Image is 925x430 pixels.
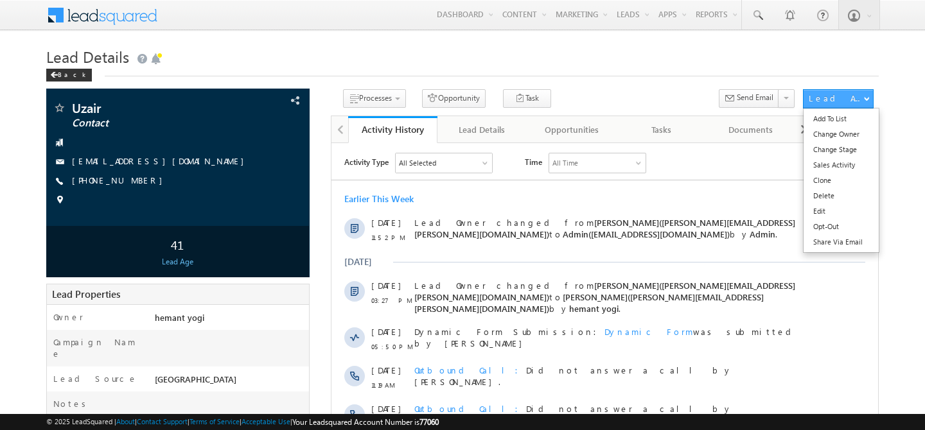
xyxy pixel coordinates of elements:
[707,116,797,143] a: Documents
[358,123,428,135] div: Activity History
[83,323,195,334] span: Outbound Call
[40,415,78,426] span: 11:33 AM
[221,14,247,26] div: All Time
[40,183,69,194] span: [DATE]
[418,85,444,96] span: Admin
[83,183,483,206] span: Dynamic Form Submission: was submitted by [PERSON_NAME]
[53,398,91,409] label: Notes
[13,113,55,125] div: [DATE]
[46,69,92,82] div: Back
[40,260,69,271] span: [DATE]
[83,323,415,345] span: Was called by [PERSON_NAME]. Duration:18 seconds.
[804,111,879,126] a: Add To List
[116,417,135,426] a: About
[40,323,69,334] span: [DATE]
[503,89,551,108] button: Task
[717,122,785,137] div: Documents
[737,92,773,103] span: Send Email
[83,74,464,96] span: Lead Owner changed from to by .
[53,311,84,323] label: Owner
[804,203,879,219] a: Edit
[40,74,69,85] span: [DATE]
[52,288,120,300] span: Lead Properties
[40,338,78,349] span: 12:05 PM
[72,175,169,187] span: [PHONE_NUMBER]
[64,10,161,30] div: All Selected
[83,361,401,384] span: Did not answer a call by [PERSON_NAME].
[83,74,464,96] span: [PERSON_NAME]([PERSON_NAME][EMAIL_ADDRESS][PERSON_NAME][DOMAIN_NAME])
[273,400,362,411] span: Dynamic Form
[627,122,695,137] div: Tasks
[83,260,195,271] span: Outbound Call
[83,260,401,282] span: Did not answer a call by [PERSON_NAME].
[40,400,69,411] span: [DATE]
[83,361,195,372] span: Outbound Call
[46,416,439,428] span: © 2025 LeadSquared | | | | |
[348,116,438,143] a: Activity History
[804,188,879,203] a: Delete
[40,89,78,100] span: 11:52 PM
[538,122,606,137] div: Opportunities
[83,137,464,159] span: [PERSON_NAME]([PERSON_NAME][EMAIL_ADDRESS][PERSON_NAME][DOMAIN_NAME])
[803,89,874,108] button: Lead Actions
[437,116,527,143] a: Lead Details
[53,373,137,384] label: Lead Source
[53,336,142,359] label: Campaign Name
[359,93,392,103] span: Processes
[83,148,432,171] span: [PERSON_NAME]([PERSON_NAME][EMAIL_ADDRESS][PERSON_NAME][DOMAIN_NAME])
[67,14,105,26] div: All Selected
[83,221,401,244] span: Did not answer a call by [PERSON_NAME].
[83,137,464,171] span: Lead Owner changed from to by .
[49,232,306,256] div: 41
[419,417,439,427] span: 77060
[46,68,98,79] a: Back
[804,219,879,234] a: Opt-Out
[527,116,617,143] a: Opportunities
[242,417,290,426] a: Acceptable Use
[273,183,362,194] span: Dynamic Form
[804,157,879,173] a: Sales Activity
[72,101,234,114] span: Uzair
[804,173,879,188] a: Clone
[40,376,78,388] span: 10:15 AM
[13,50,82,62] div: Earlier This Week
[422,89,486,108] button: Opportunity
[40,221,69,233] span: [DATE]
[804,126,879,142] a: Change Owner
[448,122,516,137] div: Lead Details
[46,46,129,67] span: Lead Details
[719,89,779,108] button: Send Email
[40,198,78,209] span: 05:50 PM
[804,142,879,157] a: Change Stage
[40,151,78,163] span: 03:27 PM
[83,400,483,423] span: Dynamic Form Submission: was submitted by [PERSON_NAME]
[13,299,55,311] div: [DATE]
[189,417,240,426] a: Terms of Service
[13,10,57,29] span: Activity Type
[238,160,287,171] span: hemant yogi
[72,155,251,166] a: [EMAIL_ADDRESS][DOMAIN_NAME]
[40,137,69,148] span: [DATE]
[40,361,69,373] span: [DATE]
[343,89,406,108] button: Processes
[137,417,188,426] a: Contact Support
[809,92,863,104] div: Lead Actions
[152,373,309,391] div: [GEOGRAPHIC_DATA]
[155,312,204,323] span: hemant yogi
[40,236,78,248] span: 11:19 AM
[83,221,195,232] span: Outbound Call
[193,10,211,29] span: Time
[40,275,78,286] span: 06:09 PM
[49,256,306,268] div: Lead Age
[231,85,398,96] span: Admin([EMAIL_ADDRESS][DOMAIN_NAME])
[292,417,439,427] span: Your Leadsquared Account Number is
[72,117,234,130] span: Contact
[804,234,879,250] a: Share Via Email
[617,116,707,143] a: Tasks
